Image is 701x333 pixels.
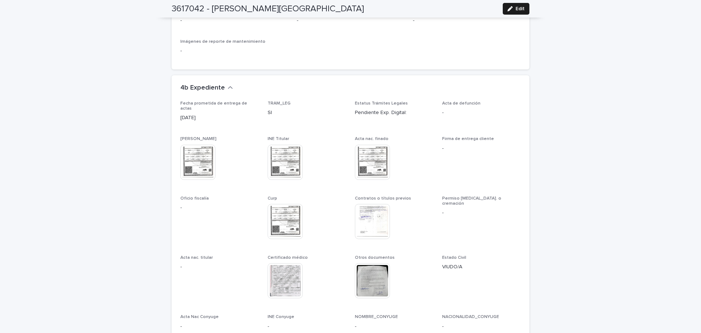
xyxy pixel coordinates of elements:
[268,196,277,201] span: Curp
[503,3,529,15] button: Edit
[180,84,233,92] button: 4b Expediente
[355,315,398,319] span: NOMBRE_CONYUGE
[180,323,259,330] p: -
[180,17,288,24] p: -
[180,47,288,55] p: -
[180,39,265,44] span: Imágenes de reporte de mantenimiento
[355,256,395,260] span: Otros documentos
[355,109,433,117] p: Pendiente Exp. Digital:
[355,196,411,201] span: Contratos o títulos previos
[180,196,209,201] span: Oficio fiscalía
[442,145,521,152] p: -
[180,263,259,271] p: -
[180,114,259,122] p: [DATE]
[268,109,346,117] p: SI
[180,315,219,319] span: Acta Nac Conyuge
[355,137,388,141] span: Acta nac. finado
[172,4,364,14] h2: 3617042 - [PERSON_NAME][GEOGRAPHIC_DATA]
[413,17,521,24] p: -
[442,101,480,106] span: Acta de defunción
[268,101,291,106] span: TRAM_LEG
[355,101,408,106] span: Estatus Trámites Legales
[442,109,521,117] p: -
[442,209,521,217] p: -
[180,204,259,212] p: -
[442,315,499,319] span: NACIONALIDAD_CONYUGE
[180,137,217,141] span: [PERSON_NAME]
[442,256,466,260] span: Estado Civil
[442,196,501,206] span: Permiso [MEDICAL_DATA]. o cremación
[180,101,247,111] span: Fecha prometida de entrega de actas
[180,84,225,92] h2: 4b Expediente
[268,315,294,319] span: INE Conyuge
[516,6,525,11] span: Edit
[442,263,521,271] p: VIUDO/A
[355,323,433,330] p: -
[268,256,308,260] span: Certificado médico
[180,256,213,260] span: Acta nac. titular
[268,137,289,141] span: INE Titular
[442,323,521,330] p: -
[297,17,405,24] p: -
[442,137,494,141] span: Firma de entrega cliente
[268,323,346,330] p: -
